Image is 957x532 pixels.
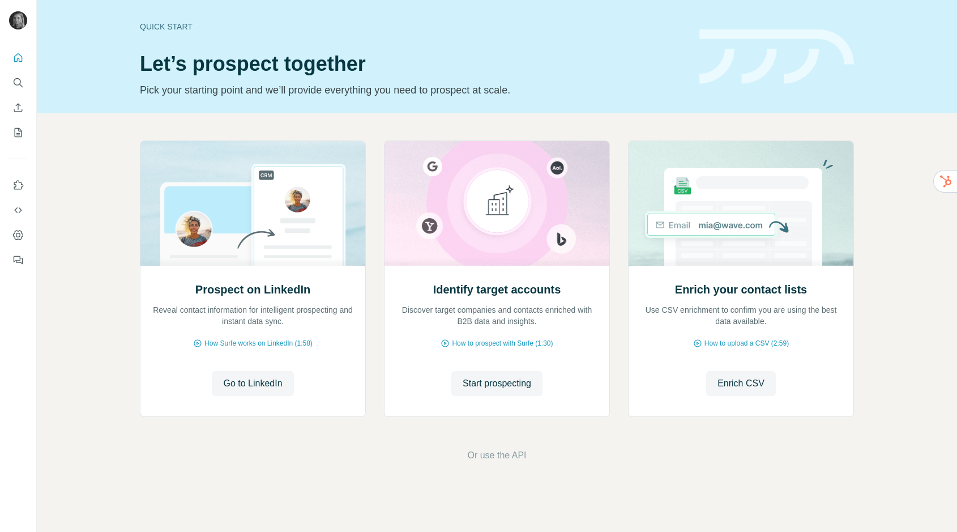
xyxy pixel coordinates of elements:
[452,338,553,348] span: How to prospect with Surfe (1:30)
[9,225,27,245] button: Dashboard
[9,175,27,195] button: Use Surfe on LinkedIn
[212,371,293,396] button: Go to LinkedIn
[9,73,27,93] button: Search
[463,377,531,390] span: Start prospecting
[223,377,282,390] span: Go to LinkedIn
[9,250,27,270] button: Feedback
[9,200,27,220] button: Use Surfe API
[195,282,310,297] h2: Prospect on LinkedIn
[699,29,854,84] img: banner
[451,371,542,396] button: Start prospecting
[396,304,598,327] p: Discover target companies and contacts enriched with B2B data and insights.
[9,48,27,68] button: Quick start
[706,371,776,396] button: Enrich CSV
[9,97,27,118] button: Enrich CSV
[384,141,610,266] img: Identify target accounts
[704,338,789,348] span: How to upload a CSV (2:59)
[140,82,686,98] p: Pick your starting point and we’ll provide everything you need to prospect at scale.
[467,449,526,462] button: Or use the API
[204,338,313,348] span: How Surfe works on LinkedIn (1:58)
[433,282,561,297] h2: Identify target accounts
[140,53,686,75] h1: Let’s prospect together
[717,377,764,390] span: Enrich CSV
[628,141,854,266] img: Enrich your contact lists
[9,122,27,143] button: My lists
[9,11,27,29] img: Avatar
[152,304,354,327] p: Reveal contact information for intelligent prospecting and instant data sync.
[675,282,807,297] h2: Enrich your contact lists
[140,141,366,266] img: Prospect on LinkedIn
[640,304,842,327] p: Use CSV enrichment to confirm you are using the best data available.
[140,21,686,32] div: Quick start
